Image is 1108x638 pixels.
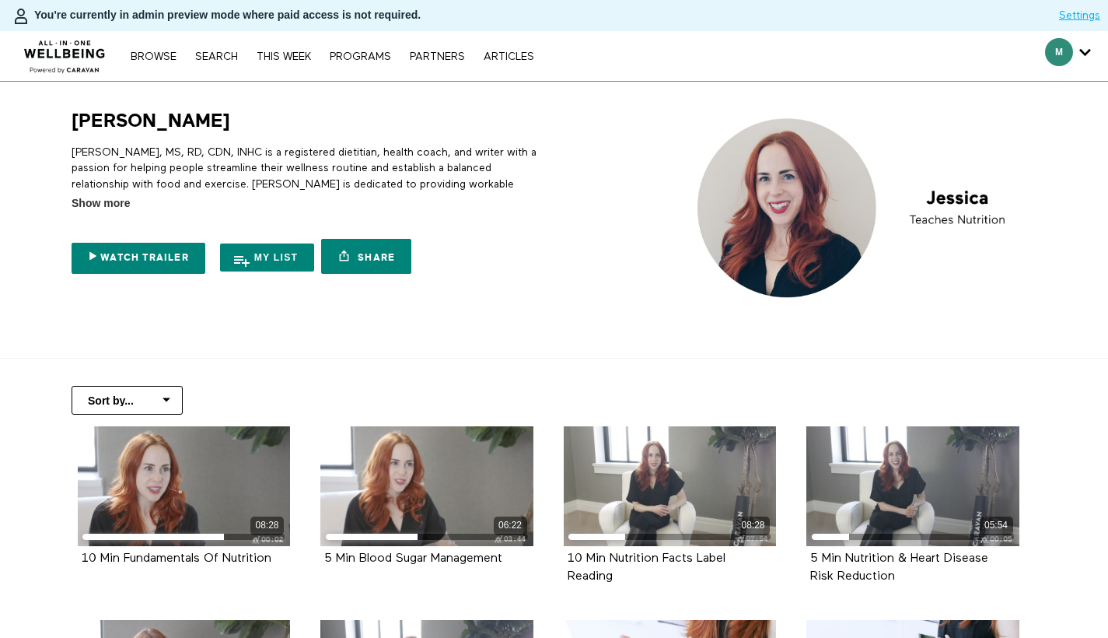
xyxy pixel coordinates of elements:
a: 10 Min Fundamentals Of Nutrition 08:28 [78,426,291,546]
a: ARTICLES [476,51,542,62]
a: 5 Min Blood Sugar Management 06:22 [320,426,533,546]
a: Watch Trailer [72,243,205,274]
a: 5 Min Nutrition & Heart Disease Risk Reduction [810,552,988,582]
img: Jessica [684,109,1036,307]
a: Browse [123,51,184,62]
a: Search [187,51,246,62]
a: Share [321,239,411,274]
a: PROGRAMS [322,51,399,62]
a: PARTNERS [402,51,473,62]
img: person-bdfc0eaa9744423c596e6e1c01710c89950b1dff7c83b5d61d716cfd8139584f.svg [12,7,30,26]
a: THIS WEEK [249,51,319,62]
a: Settings [1059,8,1100,23]
a: 10 Min Fundamentals Of Nutrition [82,552,271,564]
a: 5 Min Blood Sugar Management [324,552,502,564]
div: 05:54 [980,517,1013,535]
div: 08:28 [250,517,284,535]
div: 08:28 [736,517,770,535]
h1: [PERSON_NAME] [72,109,230,133]
div: 06:22 [494,517,527,535]
strong: 5 Min Blood Sugar Management [324,552,502,565]
button: My list [220,244,315,272]
nav: Primary [123,48,541,64]
img: CARAVAN [18,29,112,75]
strong: 10 Min Fundamentals Of Nutrition [82,552,271,565]
div: Secondary [1033,31,1103,81]
a: 10 Min Nutrition Facts Label Reading [568,552,725,582]
a: 5 Min Nutrition & Heart Disease Risk Reduction 05:54 [806,426,1019,546]
p: [PERSON_NAME], MS, RD, CDN, INHC is a registered dietitian, health coach, and writer with a passi... [72,145,548,240]
span: Show more [72,195,130,212]
a: 10 Min Nutrition Facts Label Reading 08:28 [564,426,777,546]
